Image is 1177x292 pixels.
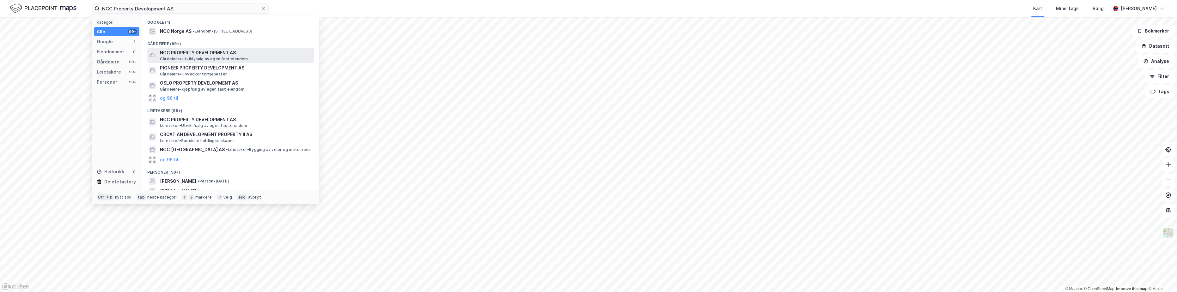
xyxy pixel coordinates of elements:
[160,57,248,62] span: Gårdeiere • Utvikl./salg av egen fast eiendom
[132,49,137,54] div: 0
[198,189,229,194] span: Person • [DATE]
[160,156,178,164] button: og 96 til
[1138,55,1174,68] button: Analyse
[195,195,212,200] div: markere
[128,29,137,34] div: 99+
[97,68,121,76] div: Leietakere
[160,72,227,77] span: Gårdeiere • Hovedkontortjenester
[142,103,319,115] div: Leietakere (99+)
[1144,70,1174,83] button: Filter
[137,194,146,200] div: tab
[1033,5,1042,12] div: Kart
[10,3,76,14] img: logo.f888ab2527a4732fd821a326f86c7f29.svg
[160,138,234,143] span: Leietaker • Spesielle holdingselskaper
[104,178,136,186] div: Delete history
[198,189,199,194] span: •
[160,94,178,102] button: og 96 til
[160,188,196,195] span: [PERSON_NAME]
[97,38,113,45] div: Google
[1056,5,1079,12] div: Mine Tags
[132,169,137,174] div: 0
[193,29,195,33] span: •
[1065,287,1082,291] a: Mapbox
[237,194,247,200] div: esc
[160,64,312,72] span: PIONEER PROPERTY DEVELOPMENT AS
[1084,287,1114,291] a: OpenStreetMap
[160,27,192,35] span: NCC Norge AS
[1132,25,1174,37] button: Bokmerker
[1116,287,1147,291] a: Improve this map
[1162,227,1174,239] img: Z
[97,78,117,86] div: Personer
[160,87,244,92] span: Gårdeiere • Kjøp/salg av egen fast eiendom
[160,79,312,87] span: OSLO PROPERTY DEVELOPMENT AS
[198,179,229,184] span: Person • [DATE]
[97,48,124,56] div: Eiendommer
[160,123,247,128] span: Leietaker • Utvikl./salg av egen fast eiendom
[160,177,196,185] span: [PERSON_NAME]
[2,283,30,290] a: Mapbox homepage
[1145,85,1174,98] button: Tags
[160,131,312,138] span: CROATIAN DEVELOPMENT PROPERTY II AS
[147,195,177,200] div: neste kategori
[160,49,312,57] span: NCC PROPERTY DEVELOPMENT AS
[142,36,319,48] div: Gårdeiere (99+)
[198,179,199,183] span: •
[226,147,228,152] span: •
[128,69,137,74] div: 99+
[160,116,312,123] span: NCC PROPERTY DEVELOPMENT AS
[128,59,137,64] div: 99+
[132,39,137,44] div: 1
[226,147,311,152] span: Leietaker • Bygging av veier og motorveier
[193,29,252,34] span: Eiendom • [STREET_ADDRESS]
[142,15,319,26] div: Google (1)
[142,165,319,176] div: Personer (99+)
[160,146,225,153] span: NCC [GEOGRAPHIC_DATA] AS
[128,80,137,85] div: 99+
[115,195,132,200] div: nytt søk
[97,20,139,25] div: Kategori
[223,195,232,200] div: velg
[1145,262,1177,292] iframe: Chat Widget
[1136,40,1174,52] button: Datasett
[97,28,105,35] div: Alle
[97,168,124,176] div: Historikk
[97,194,114,200] div: Ctrl + k
[1093,5,1104,12] div: Bolig
[100,4,261,13] input: Søk på adresse, matrikkel, gårdeiere, leietakere eller personer
[1121,5,1157,12] div: [PERSON_NAME]
[248,195,261,200] div: avbryt
[97,58,119,66] div: Gårdeiere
